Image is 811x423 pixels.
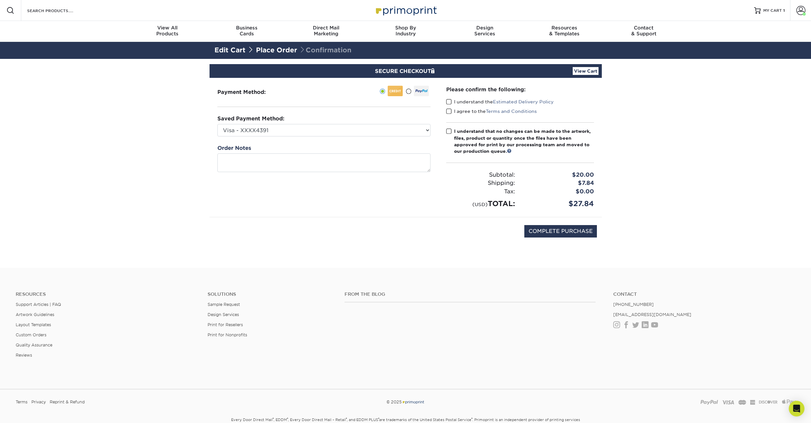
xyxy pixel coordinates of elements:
[366,25,445,37] div: Industry
[375,68,436,74] span: SECURE CHECKOUT
[286,25,366,31] span: Direct Mail
[217,89,282,95] h3: Payment Method:
[373,3,438,17] img: Primoprint
[128,25,207,31] span: View All
[208,302,240,307] a: Sample Request
[207,25,286,37] div: Cards
[208,332,247,337] a: Print for Nonprofits
[214,46,245,54] a: Edit Cart
[16,312,54,317] a: Artwork Guidelines
[525,25,604,37] div: & Templates
[273,417,274,420] sup: ®
[16,397,27,407] a: Terms
[286,21,366,42] a: Direct MailMarketing
[16,291,198,297] h4: Resources
[345,291,596,297] h4: From the Blog
[783,8,785,13] span: 1
[208,322,243,327] a: Print for Resellers
[613,302,654,307] a: [PHONE_NUMBER]
[208,312,239,317] a: Design Services
[471,417,472,420] sup: ®
[446,86,594,93] div: Please confirm the following:
[217,115,284,123] label: Saved Payment Method:
[441,198,520,209] div: TOTAL:
[520,171,599,179] div: $20.00
[454,128,594,155] div: I understand that no changes can be made to the artwork, files, product or quantity once the file...
[789,401,804,416] div: Open Intercom Messenger
[763,8,782,13] span: MY CART
[2,403,56,421] iframe: Google Customer Reviews
[446,98,554,105] label: I understand the
[604,25,684,31] span: Contact
[445,25,525,31] span: Design
[287,417,288,420] sup: ®
[256,46,297,54] a: Place Order
[613,291,795,297] a: Contact
[128,21,207,42] a: View AllProducts
[441,179,520,187] div: Shipping:
[493,99,554,104] a: Estimated Delivery Policy
[446,108,537,115] label: I agree to the
[16,353,32,358] a: Reviews
[274,397,537,407] div: © 2025
[520,187,599,196] div: $0.00
[402,399,425,404] img: Primoprint
[604,21,684,42] a: Contact& Support
[16,332,46,337] a: Custom Orders
[16,302,61,307] a: Support Articles | FAQ
[441,187,520,196] div: Tax:
[525,21,604,42] a: Resources& Templates
[573,67,599,75] a: View Cart
[445,21,525,42] a: DesignServices
[486,109,537,114] a: Terms and Conditions
[366,25,445,31] span: Shop By
[441,171,520,179] div: Subtotal:
[207,25,286,31] span: Business
[208,291,335,297] h4: Solutions
[16,322,51,327] a: Layout Templates
[16,343,52,347] a: Quality Assurance
[520,179,599,187] div: $7.84
[207,21,286,42] a: BusinessCards
[445,25,525,37] div: Services
[214,225,247,244] img: DigiCert Secured Site Seal
[128,25,207,37] div: Products
[604,25,684,37] div: & Support
[31,397,46,407] a: Privacy
[217,144,251,152] label: Order Notes
[26,7,90,14] input: SEARCH PRODUCTS.....
[525,25,604,31] span: Resources
[346,417,347,420] sup: ®
[524,225,597,238] input: COMPLETE PURCHASE
[286,25,366,37] div: Marketing
[378,417,379,420] sup: ®
[472,202,488,207] small: (USD)
[366,21,445,42] a: Shop ByIndustry
[613,312,691,317] a: [EMAIL_ADDRESS][DOMAIN_NAME]
[520,198,599,209] div: $27.84
[299,46,351,54] span: Confirmation
[50,397,85,407] a: Reprint & Refund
